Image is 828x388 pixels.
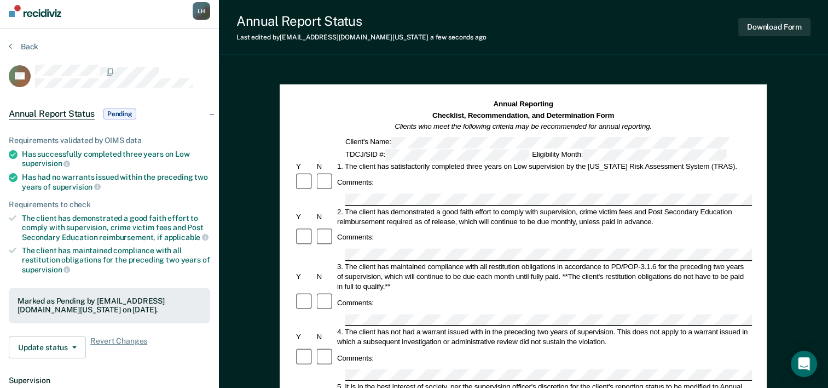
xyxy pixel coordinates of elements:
span: a few seconds ago [430,33,487,41]
div: N [315,161,335,171]
div: Comments: [335,298,375,307]
div: Client's Name: [344,136,731,148]
div: N [315,272,335,282]
strong: Checklist, Recommendation, and Determination Form [432,111,614,119]
div: Y [294,332,315,341]
button: Update status [9,336,86,358]
div: The client has maintained compliance with all restitution obligations for the preceding two years of [22,246,210,274]
button: LH [193,2,210,20]
strong: Annual Reporting [494,100,553,109]
div: Y [294,212,315,221]
div: Open Intercom Messenger [791,351,817,377]
div: Requirements validated by OIMS data [9,136,210,145]
div: Last edited by [EMAIL_ADDRESS][DOMAIN_NAME][US_STATE] [236,33,487,41]
span: Revert Changes [90,336,147,358]
span: Annual Report Status [9,109,95,119]
div: 2. The client has demonstrated a good faith effort to comply with supervision, crime victim fees ... [335,207,752,226]
em: Clients who meet the following criteria may be recommended for annual reporting. [395,122,652,130]
span: supervision [22,265,70,274]
span: supervision [22,159,70,168]
div: 4. The client has not had a warrant issued with in the preceding two years of supervision. This d... [335,327,752,346]
button: Download Form [738,18,810,36]
div: N [315,332,335,341]
div: 1. The client has satisfactorily completed three years on Low supervision by the [US_STATE] Risk ... [335,161,752,171]
dt: Supervision [9,376,210,385]
div: TDCJ/SID #: [344,149,530,161]
div: Y [294,161,315,171]
div: 3. The client has maintained compliance with all restitution obligations in accordance to PD/POP-... [335,262,752,292]
div: Y [294,272,315,282]
div: Annual Report Status [236,13,487,29]
div: Has successfully completed three years on Low [22,150,210,168]
span: applicable [164,233,209,242]
div: Comments: [335,233,375,243]
div: Comments: [335,178,375,187]
span: supervision [53,182,101,191]
div: Comments: [335,353,375,363]
div: Eligibility Month: [530,149,728,161]
div: N [315,212,335,221]
img: Recidiviz [9,5,61,17]
button: Back [9,42,38,52]
div: The client has demonstrated a good faith effort to comply with supervision, crime victim fees and... [22,214,210,242]
div: Has had no warrants issued within the preceding two years of [22,173,210,191]
div: Marked as Pending by [EMAIL_ADDRESS][DOMAIN_NAME][US_STATE] on [DATE]. [18,296,201,315]
div: L H [193,2,210,20]
div: Requirements to check [9,200,210,209]
span: Pending [103,109,136,119]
